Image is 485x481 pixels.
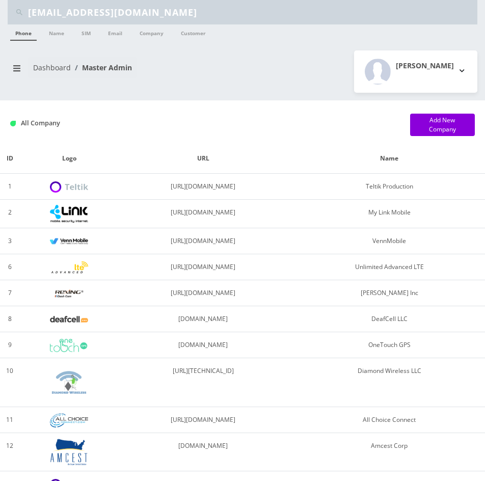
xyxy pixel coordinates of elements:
a: Company [134,24,169,40]
a: Customer [176,24,211,40]
input: Search Teltik [28,3,475,22]
h2: [PERSON_NAME] [396,62,454,70]
a: Dashboard [33,63,71,72]
a: Name [44,24,69,40]
img: OneTouch GPS [50,339,88,352]
img: Teltik Production [50,181,88,193]
td: [URL][TECHNICAL_ID] [119,358,288,407]
h1: All Company [10,119,395,127]
img: Diamond Wireless LLC [50,363,88,402]
a: SIM [76,24,96,40]
a: Add New Company [410,114,475,136]
td: [URL][DOMAIN_NAME] [119,280,288,306]
th: Logo [19,144,119,174]
img: All Choice Connect [50,413,88,427]
a: Email [103,24,127,40]
img: All Company [10,121,16,126]
nav: breadcrumb [8,57,235,86]
td: [URL][DOMAIN_NAME] [119,228,288,254]
td: [URL][DOMAIN_NAME] [119,407,288,433]
img: Amcest Corp [50,438,88,466]
img: Unlimited Advanced LTE [50,261,88,274]
td: [DOMAIN_NAME] [119,306,288,332]
img: DeafCell LLC [50,316,88,323]
img: Rexing Inc [50,289,88,299]
button: [PERSON_NAME] [354,50,477,93]
td: [URL][DOMAIN_NAME] [119,254,288,280]
li: Master Admin [71,62,132,73]
img: My Link Mobile [50,205,88,223]
td: [DOMAIN_NAME] [119,433,288,471]
td: [URL][DOMAIN_NAME] [119,200,288,228]
th: URL [119,144,288,174]
img: VennMobile [50,238,88,245]
td: [URL][DOMAIN_NAME] [119,174,288,200]
a: Phone [10,24,37,41]
td: [DOMAIN_NAME] [119,332,288,358]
